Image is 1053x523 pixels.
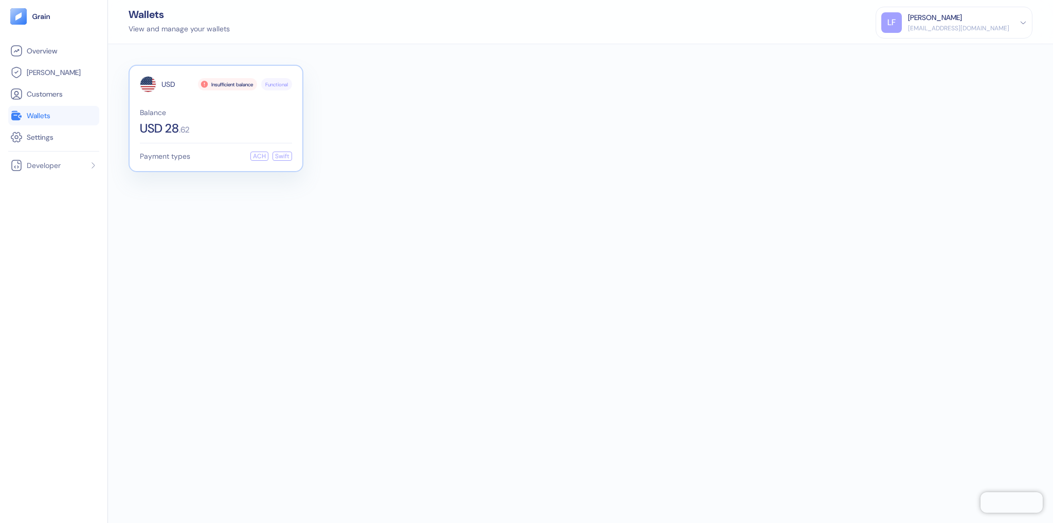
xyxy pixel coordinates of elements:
span: Balance [140,109,292,116]
span: Settings [27,132,53,142]
span: Overview [27,46,57,56]
a: Customers [10,88,97,100]
span: Developer [27,160,61,171]
div: ACH [250,152,268,161]
div: [EMAIL_ADDRESS][DOMAIN_NAME] [908,24,1009,33]
a: [PERSON_NAME] [10,66,97,79]
span: Wallets [27,110,50,121]
span: USD [161,81,175,88]
span: Functional [265,81,288,88]
div: View and manage your wallets [129,24,230,34]
span: USD 28 [140,122,179,135]
a: Settings [10,131,97,143]
iframe: Chatra live chat [981,492,1043,513]
a: Wallets [10,109,97,122]
div: [PERSON_NAME] [908,12,962,23]
span: Customers [27,89,63,99]
div: LF [881,12,902,33]
span: . 62 [179,126,190,134]
img: logo-tablet-V2.svg [10,8,27,25]
span: [PERSON_NAME] [27,67,81,78]
span: Payment types [140,153,190,160]
img: logo [32,13,51,20]
div: Insufficient balance [198,78,257,90]
div: Swift [273,152,292,161]
a: Overview [10,45,97,57]
div: Wallets [129,9,230,20]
